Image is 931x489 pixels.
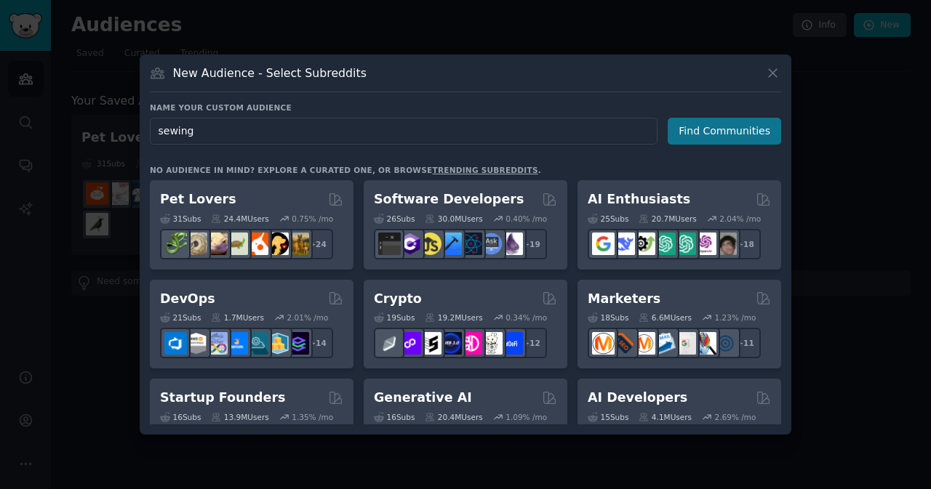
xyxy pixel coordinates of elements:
button: Find Communities [668,118,781,145]
img: platformengineering [246,332,268,355]
img: DevOpsLinks [225,332,248,355]
div: 21 Sub s [160,312,201,323]
img: defiblockchain [460,332,482,355]
div: 13.9M Users [211,412,268,422]
div: + 19 [516,229,547,259]
div: 16 Sub s [160,412,201,422]
a: trending subreddits [432,166,538,174]
input: Pick a short name, like "Digital Marketers" or "Movie-Goers" [150,118,658,145]
img: cockatiel [246,233,268,255]
div: + 18 [730,229,761,259]
img: chatgpt_promptDesign [653,233,676,255]
div: 2.69 % /mo [715,412,756,422]
img: Emailmarketing [653,332,676,355]
img: software [378,233,401,255]
img: aws_cdk [266,332,289,355]
img: bigseo [612,332,635,355]
img: AItoolsCatalog [633,233,655,255]
div: 1.23 % /mo [715,312,756,323]
div: 4.1M Users [639,412,692,422]
img: DeepSeek [612,233,635,255]
div: + 14 [303,328,333,358]
img: ballpython [185,233,207,255]
div: 6.6M Users [639,312,692,323]
h2: Pet Lovers [160,190,236,209]
img: AskMarketing [633,332,655,355]
img: 0xPolygon [399,332,421,355]
div: 30.0M Users [425,214,482,224]
img: iOSProgramming [439,233,462,255]
img: herpetology [164,233,187,255]
div: 24.4M Users [211,214,268,224]
h2: AI Developers [588,389,687,407]
div: 0.40 % /mo [506,214,547,224]
img: learnjavascript [419,233,441,255]
img: AskComputerScience [480,233,503,255]
img: MarketingResearch [694,332,716,355]
h2: AI Enthusiasts [588,190,690,209]
img: content_marketing [592,332,615,355]
h3: New Audience - Select Subreddits [173,65,367,81]
h2: Startup Founders [160,389,285,407]
div: + 11 [730,328,761,358]
img: ethfinance [378,332,401,355]
h2: Marketers [588,290,660,308]
img: GoogleGeminiAI [592,233,615,255]
div: 26 Sub s [374,214,415,224]
img: azuredevops [164,332,187,355]
img: turtle [225,233,248,255]
img: leopardgeckos [205,233,228,255]
div: + 12 [516,328,547,358]
div: 1.09 % /mo [506,412,547,422]
img: reactnative [460,233,482,255]
img: web3 [439,332,462,355]
div: 31 Sub s [160,214,201,224]
div: 2.04 % /mo [719,214,761,224]
img: elixir [500,233,523,255]
img: CryptoNews [480,332,503,355]
img: ethstaker [419,332,441,355]
div: No audience in mind? Explore a curated one, or browse . [150,165,541,175]
img: defi_ [500,332,523,355]
div: 19.2M Users [425,312,482,323]
img: OpenAIDev [694,233,716,255]
div: 0.34 % /mo [506,312,547,323]
img: chatgpt_prompts_ [674,233,696,255]
div: 1.7M Users [211,312,264,323]
div: 18 Sub s [588,312,628,323]
h2: Software Developers [374,190,524,209]
div: + 24 [303,229,333,259]
h2: Generative AI [374,389,472,407]
img: ArtificalIntelligence [714,233,737,255]
div: 20.7M Users [639,214,696,224]
h2: DevOps [160,290,215,308]
img: PetAdvice [266,233,289,255]
h3: Name your custom audience [150,102,781,113]
h2: Crypto [374,290,422,308]
div: 2.01 % /mo [287,312,329,323]
img: googleads [674,332,696,355]
div: 15 Sub s [588,412,628,422]
div: 0.75 % /mo [292,214,333,224]
img: csharp [399,233,421,255]
div: 25 Sub s [588,214,628,224]
img: AWS_Certified_Experts [185,332,207,355]
img: OnlineMarketing [714,332,737,355]
div: 1.35 % /mo [292,412,333,422]
div: 16 Sub s [374,412,415,422]
img: Docker_DevOps [205,332,228,355]
div: 20.4M Users [425,412,482,422]
img: PlatformEngineers [287,332,309,355]
img: dogbreed [287,233,309,255]
div: 19 Sub s [374,312,415,323]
